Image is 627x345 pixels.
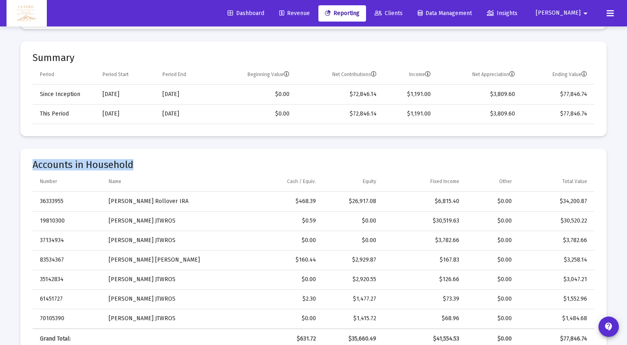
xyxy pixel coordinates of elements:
[521,65,594,85] td: Column Ending Value
[103,192,239,211] td: [PERSON_NAME] Rollover IRA
[604,322,614,332] mat-icon: contact_support
[228,10,264,17] span: Dashboard
[552,71,587,78] div: Ending Value
[388,295,459,303] div: $73.39
[388,335,459,343] div: $41,554.53
[40,178,57,185] div: Number
[213,104,295,124] td: $0.00
[523,197,587,205] div: $34,200.87
[13,5,41,22] img: Dashboard
[33,85,97,104] td: Since Inception
[327,197,376,205] div: $26,917.08
[33,172,103,192] td: Column Number
[33,309,103,328] td: 70105390
[33,65,594,124] div: Data grid
[325,10,360,17] span: Reporting
[472,71,515,78] div: Net Appreciation
[523,256,587,264] div: $3,258.14
[521,85,594,104] td: $77,846.74
[327,275,376,284] div: $2,920.55
[33,161,594,169] mat-card-title: Accounts in Household
[411,5,478,22] a: Data Management
[536,10,581,17] span: [PERSON_NAME]
[213,85,295,104] td: $0.00
[322,172,382,192] td: Column Equity
[382,65,436,85] td: Column Income
[239,172,322,192] td: Column Cash / Equiv.
[332,71,377,78] div: Net Contributions
[471,314,512,323] div: $0.00
[327,217,376,225] div: $0.00
[480,5,524,22] a: Insights
[33,231,103,250] td: 37134934
[375,10,403,17] span: Clients
[245,314,316,323] div: $0.00
[273,5,316,22] a: Revenue
[523,295,587,303] div: $1,552.96
[103,172,239,192] td: Column Name
[162,90,208,98] div: [DATE]
[109,178,121,185] div: Name
[418,10,472,17] span: Data Management
[103,211,239,231] td: [PERSON_NAME] JTWROS
[436,104,521,124] td: $3,809.60
[103,270,239,289] td: [PERSON_NAME] JTWROS
[388,236,459,245] div: $3,782.66
[471,275,512,284] div: $0.00
[388,256,459,264] div: $167.83
[409,71,431,78] div: Income
[103,309,239,328] td: [PERSON_NAME] JTWROS
[471,197,512,205] div: $0.00
[157,65,213,85] td: Column Period End
[388,275,459,284] div: $126.66
[245,335,316,343] div: $631.72
[162,110,208,118] div: [DATE]
[523,314,587,323] div: $1,484.68
[487,10,517,17] span: Insights
[499,178,512,185] div: Other
[103,231,239,250] td: [PERSON_NAME] JTWROS
[279,10,310,17] span: Revenue
[162,71,186,78] div: Period End
[465,172,517,192] td: Column Other
[388,314,459,323] div: $68.96
[33,270,103,289] td: 35142834
[368,5,409,22] a: Clients
[33,289,103,309] td: 61451727
[523,236,587,245] div: $3,782.66
[382,85,436,104] td: $1,191.00
[382,104,436,124] td: $1,191.00
[327,256,376,264] div: $2,929.87
[436,85,521,104] td: $3,809.60
[245,275,316,284] div: $0.00
[436,65,521,85] td: Column Net Appreciation
[471,236,512,245] div: $0.00
[523,217,587,225] div: $30,520.22
[33,211,103,231] td: 19810300
[382,172,465,192] td: Column Fixed Income
[213,65,295,85] td: Column Beginning Value
[245,256,316,264] div: $160.44
[248,71,289,78] div: Beginning Value
[103,250,239,270] td: [PERSON_NAME] [PERSON_NAME]
[103,90,151,98] div: [DATE]
[245,217,316,225] div: $0.59
[295,104,382,124] td: $72,846.14
[33,65,97,85] td: Column Period
[363,178,376,185] div: Equity
[430,178,459,185] div: Fixed Income
[388,197,459,205] div: $6,815.40
[245,236,316,245] div: $0.00
[245,295,316,303] div: $2.30
[517,172,594,192] td: Column Total Value
[526,5,600,21] button: [PERSON_NAME]
[245,197,316,205] div: $468.39
[327,236,376,245] div: $0.00
[33,104,97,124] td: This Period
[471,295,512,303] div: $0.00
[521,104,594,124] td: $77,846.74
[295,85,382,104] td: $72,846.14
[562,178,587,185] div: Total Value
[471,217,512,225] div: $0.00
[103,110,151,118] div: [DATE]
